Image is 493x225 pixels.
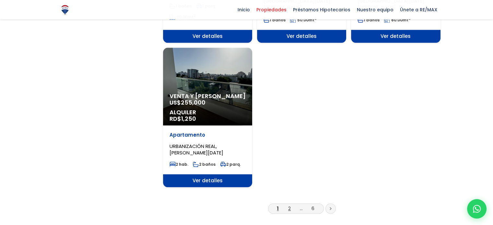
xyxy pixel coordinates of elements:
span: 60.00 [391,17,403,23]
a: Venta y [PERSON_NAME] US$255,000 Alquiler RD$1,250 Apartamento URBANIZACIÓN REAL, [PERSON_NAME][D... [163,48,252,187]
span: Venta y [PERSON_NAME] [170,93,246,99]
span: 50.00 [297,17,309,23]
span: 2 hab. [170,162,188,167]
a: 6 [311,205,314,212]
span: Inicio [234,5,253,15]
span: RD$ [170,115,196,123]
a: 2 [288,205,291,212]
a: ... [300,205,303,212]
span: mt [290,17,317,23]
img: Logo de REMAX [59,4,71,16]
span: Préstamos Hipotecarios [290,5,354,15]
span: Propiedades [253,5,290,15]
span: 255,000 [181,98,205,107]
span: mt [384,17,411,23]
span: 1 baños [358,17,380,23]
span: Ver detalles [163,30,252,43]
span: Únete a RE/MAX [397,5,440,15]
span: Ver detalles [257,30,346,43]
span: Alquiler [170,109,246,116]
span: 1,250 [181,115,196,123]
span: Nuestro equipo [354,5,397,15]
p: Apartamento [170,132,246,138]
span: US$ [170,98,205,107]
span: URBANIZACIÓN REAL, [PERSON_NAME][DATE] [170,143,223,156]
span: Ver detalles [351,30,440,43]
a: 1 [277,205,279,212]
span: Ver detalles [163,174,252,187]
span: 2 parq. [220,162,241,167]
span: 2 baños [193,162,216,167]
span: 1 baños [264,17,286,23]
